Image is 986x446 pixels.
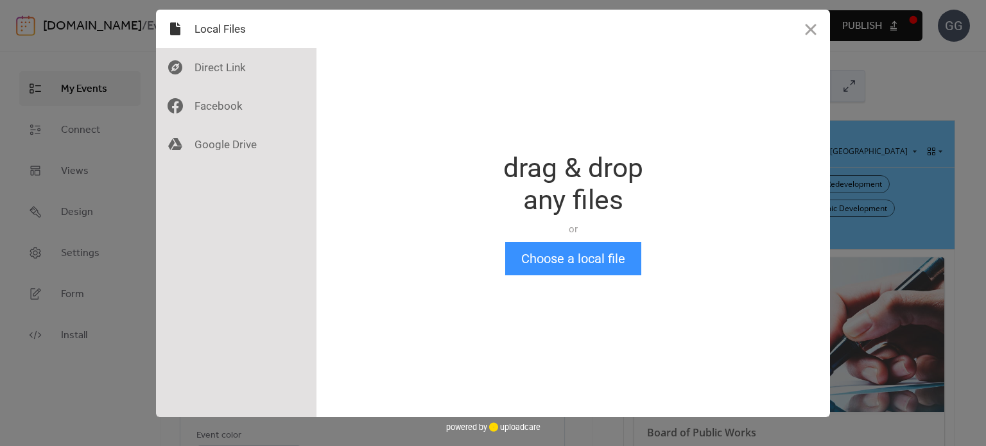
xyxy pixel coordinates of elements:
[487,422,541,432] a: uploadcare
[156,125,316,164] div: Google Drive
[503,223,643,236] div: or
[503,152,643,216] div: drag & drop any files
[505,242,641,275] button: Choose a local file
[156,87,316,125] div: Facebook
[156,10,316,48] div: Local Files
[791,10,830,48] button: Close
[156,48,316,87] div: Direct Link
[446,417,541,436] div: powered by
